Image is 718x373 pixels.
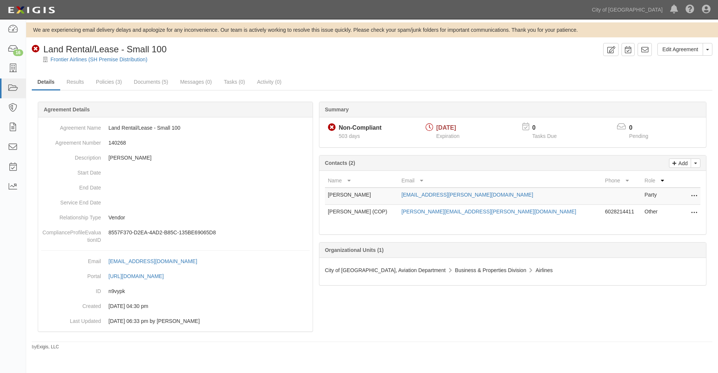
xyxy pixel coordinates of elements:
i: Non-Compliant [328,124,336,132]
dt: ComplianceProfileEvaluationID [41,225,101,244]
a: Policies (3) [90,74,128,89]
dt: Email [41,254,101,265]
p: Add [676,159,688,167]
td: [PERSON_NAME] [325,188,399,205]
dd: 140268 [41,135,310,150]
a: [EMAIL_ADDRESS][PERSON_NAME][DOMAIN_NAME] [401,192,533,198]
th: Email [398,174,602,188]
a: Frontier Airlines (SH Premise Distribution) [50,56,147,62]
small: by [32,344,59,350]
span: City of [GEOGRAPHIC_DATA], Aviation Department [325,267,446,273]
td: [PERSON_NAME] (COP) [325,205,399,222]
a: Activity (0) [251,74,287,89]
div: 16 [13,49,23,56]
dt: Last Updated [41,314,101,325]
dt: Start Date [41,165,101,176]
a: [EMAIL_ADDRESS][DOMAIN_NAME] [108,258,205,264]
td: 6028214411 [602,205,642,222]
td: Other [642,205,671,222]
p: 8557F370-D2EA-4AD2-B85C-135BE69065D8 [108,229,310,236]
a: Add [669,158,691,168]
span: Business & Properties Division [455,267,527,273]
a: Edit Agreement [657,43,703,56]
div: [EMAIL_ADDRESS][DOMAIN_NAME] [108,258,197,265]
a: [PERSON_NAME][EMAIL_ADDRESS][PERSON_NAME][DOMAIN_NAME] [401,209,576,215]
b: Contacts (2) [325,160,355,166]
p: [PERSON_NAME] [108,154,310,161]
dt: Agreement Name [41,120,101,132]
b: Agreement Details [44,107,90,112]
dt: Created [41,299,101,310]
td: Party [642,188,671,205]
span: Expiration [436,133,460,139]
dd: n9vypk [41,284,310,299]
th: Role [642,174,671,188]
a: [URL][DOMAIN_NAME] [108,273,172,279]
dd: [DATE] 04:30 pm [41,299,310,314]
dt: Agreement Number [41,135,101,147]
b: Summary [325,107,349,112]
a: City of [GEOGRAPHIC_DATA] [588,2,666,17]
p: 0 [629,124,657,132]
b: Organizational Units (1) [325,247,384,253]
span: Since 03/29/2024 [339,133,360,139]
dd: Vendor [41,210,310,225]
a: Tasks (0) [218,74,251,89]
th: Name [325,174,399,188]
span: Land Rental/Lease - Small 100 [43,44,167,54]
dt: Portal [41,269,101,280]
div: We are experiencing email delivery delays and apologize for any inconvenience. Our team is active... [26,26,718,34]
span: Tasks Due [532,133,556,139]
dd: Land Rental/Lease - Small 100 [41,120,310,135]
a: Results [61,74,90,89]
div: Land Rental/Lease - Small 100 [32,43,167,56]
div: Non-Compliant [339,124,382,132]
dt: End Date [41,180,101,191]
a: Details [32,74,60,90]
p: 0 [532,124,566,132]
dt: Description [41,150,101,161]
th: Phone [602,174,642,188]
dt: ID [41,284,101,295]
dt: Relationship Type [41,210,101,221]
a: Exigis, LLC [37,344,59,349]
i: Non-Compliant [32,45,40,53]
dt: Service End Date [41,195,101,206]
span: [DATE] [436,124,456,131]
span: Airlines [536,267,553,273]
a: Documents (5) [128,74,174,89]
span: Pending [629,133,648,139]
img: logo-5460c22ac91f19d4615b14bd174203de0afe785f0fc80cf4dbbc73dc1793850b.png [6,3,57,17]
i: Help Center - Complianz [685,5,694,14]
dd: [DATE] 06:33 pm by [PERSON_NAME] [41,314,310,329]
a: Messages (0) [175,74,218,89]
